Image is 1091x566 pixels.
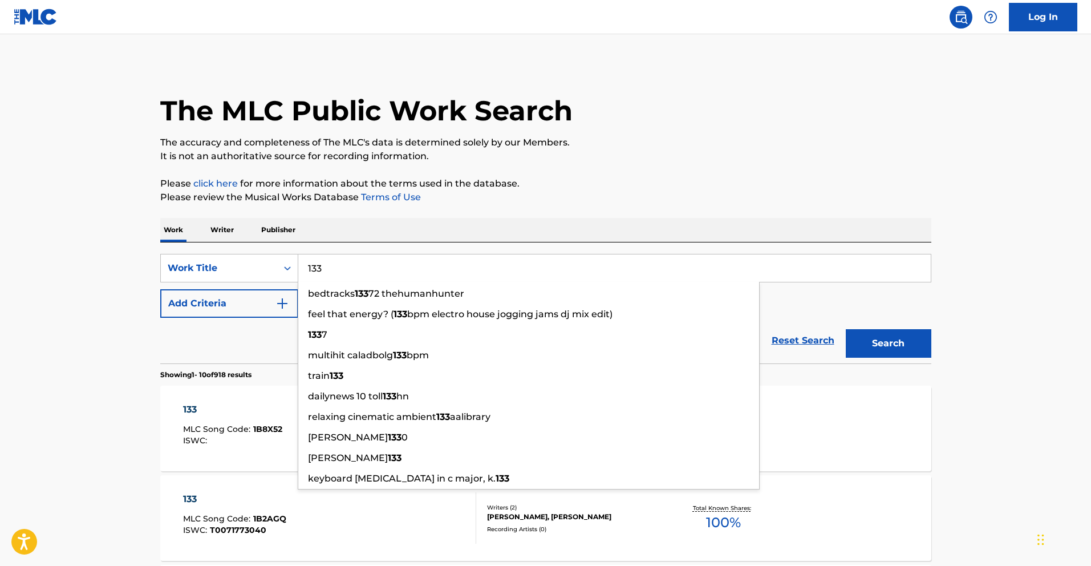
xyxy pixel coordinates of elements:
[950,6,972,29] a: Public Search
[183,492,286,506] div: 133
[193,178,238,189] a: click here
[487,512,659,522] div: [PERSON_NAME], [PERSON_NAME]
[984,10,997,24] img: help
[207,218,237,242] p: Writer
[160,386,931,471] a: 133MLC Song Code:1B8X52ISWC:Writers (1)BORGHESIA BORGHESIARecording Artists (0)Total Known Shares...
[846,329,931,358] button: Search
[393,350,407,361] strong: 133
[183,435,210,446] span: ISWC :
[253,514,286,524] span: 1B2AGQ
[1034,511,1091,566] div: Chat-Widget
[979,6,1002,29] div: Help
[330,370,343,381] strong: 133
[160,289,298,318] button: Add Criteria
[160,149,931,163] p: It is not an authoritative source for recording information.
[160,218,186,242] p: Work
[766,328,840,353] a: Reset Search
[401,432,408,443] span: 0
[496,473,509,484] strong: 133
[308,452,388,463] span: [PERSON_NAME]
[258,218,299,242] p: Publisher
[160,370,252,380] p: Showing 1 - 10 of 918 results
[183,424,253,434] span: MLC Song Code :
[1037,523,1044,557] div: Ziehen
[160,136,931,149] p: The accuracy and completeness of The MLC's data is determined solely by our Members.
[308,432,388,443] span: [PERSON_NAME]
[183,525,210,535] span: ISWC :
[368,288,464,299] span: 72 thehumanhunter
[706,512,741,533] span: 100 %
[1034,511,1091,566] iframe: Chat Widget
[160,191,931,204] p: Please review the Musical Works Database
[160,177,931,191] p: Please for more information about the terms used in the database.
[388,432,401,443] strong: 133
[308,329,322,340] strong: 133
[394,309,407,320] strong: 133
[308,288,355,299] span: bedtracks
[407,350,429,361] span: bpm
[308,411,436,422] span: relaxing cinematic ambient
[210,525,266,535] span: T0071773040
[275,297,289,310] img: 9d2ae6d4665cec9f34b9.svg
[160,475,931,561] a: 133MLC Song Code:1B2AGQISWC:T0071773040Writers (2)[PERSON_NAME], [PERSON_NAME]Recording Artists (...
[487,503,659,512] div: Writers ( 2 )
[487,525,659,533] div: Recording Artists ( 0 )
[183,403,282,417] div: 133
[322,329,327,340] span: 7
[308,309,394,320] span: feel that energy? (
[359,192,421,203] a: Terms of Use
[450,411,490,422] span: aalibrary
[308,473,496,484] span: keyboard [MEDICAL_DATA] in c major, k.
[396,391,409,402] span: hn
[308,350,393,361] span: multihit caladbolg
[954,10,968,24] img: search
[383,391,396,402] strong: 133
[355,288,368,299] strong: 133
[183,514,253,524] span: MLC Song Code :
[407,309,613,320] span: bpm electro house jogging jams dj mix edit)
[693,504,754,512] p: Total Known Shares:
[160,254,931,363] form: Search Form
[168,261,270,275] div: Work Title
[160,94,573,128] h1: The MLC Public Work Search
[253,424,282,434] span: 1B8X52
[388,452,401,463] strong: 133
[1009,3,1077,31] a: Log In
[308,391,383,402] span: dailynews 10 toll
[308,370,330,381] span: train
[14,9,58,25] img: MLC Logo
[436,411,450,422] strong: 133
